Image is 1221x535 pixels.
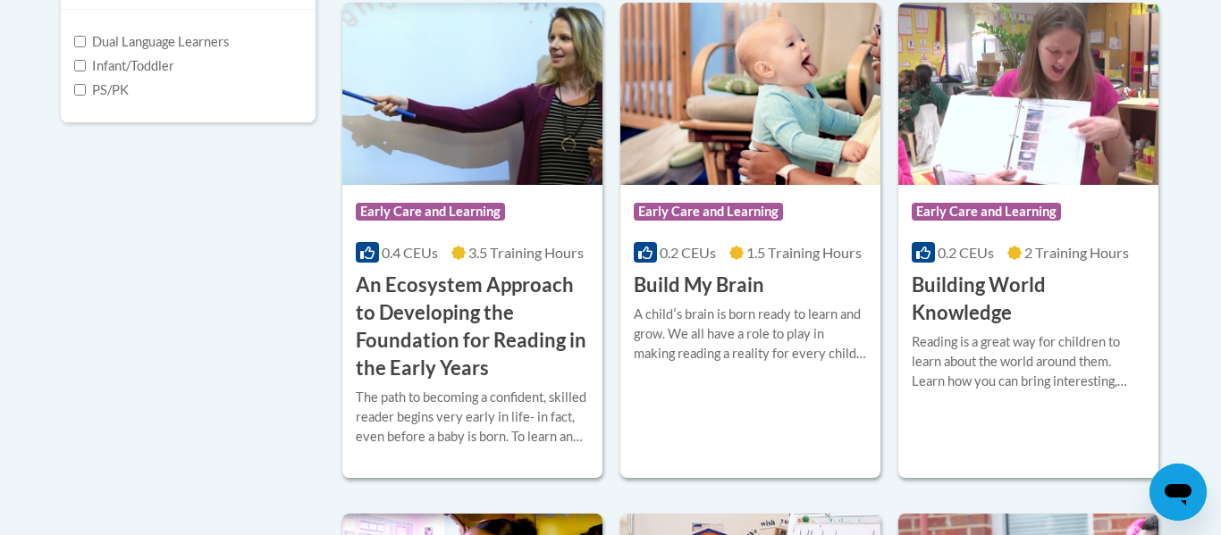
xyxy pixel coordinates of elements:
img: Course Logo [342,3,602,185]
h3: Building World Knowledge [912,272,1145,327]
iframe: Button to launch messaging window [1149,464,1207,521]
span: 0.2 CEUs [938,244,994,261]
span: 2 Training Hours [1024,244,1129,261]
img: Course Logo [620,3,880,185]
span: Early Care and Learning [634,203,783,221]
input: Checkbox for Options [74,36,86,47]
h3: An Ecosystem Approach to Developing the Foundation for Reading in the Early Years [356,272,589,381]
h3: Build My Brain [634,272,764,299]
span: 0.2 CEUs [660,244,716,261]
label: Dual Language Learners [74,32,229,52]
label: PS/PK [74,80,129,100]
a: Course LogoEarly Care and Learning0.2 CEUs2 Training Hours Building World KnowledgeReading is a g... [898,3,1158,478]
a: Course LogoEarly Care and Learning0.2 CEUs1.5 Training Hours Build My BrainA childʹs brain is bor... [620,3,880,478]
div: The path to becoming a confident, skilled reader begins very early in life- in fact, even before ... [356,388,589,447]
div: Reading is a great way for children to learn about the world around them. Learn how you can bring... [912,332,1145,391]
span: 0.4 CEUs [382,244,438,261]
span: 1.5 Training Hours [746,244,862,261]
span: Early Care and Learning [912,203,1061,221]
input: Checkbox for Options [74,60,86,71]
span: 3.5 Training Hours [468,244,584,261]
span: Early Care and Learning [356,203,505,221]
label: Infant/Toddler [74,56,174,76]
div: A childʹs brain is born ready to learn and grow. We all have a role to play in making reading a r... [634,305,867,364]
a: Course LogoEarly Care and Learning0.4 CEUs3.5 Training Hours An Ecosystem Approach to Developing ... [342,3,602,478]
input: Checkbox for Options [74,84,86,96]
img: Course Logo [898,3,1158,185]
